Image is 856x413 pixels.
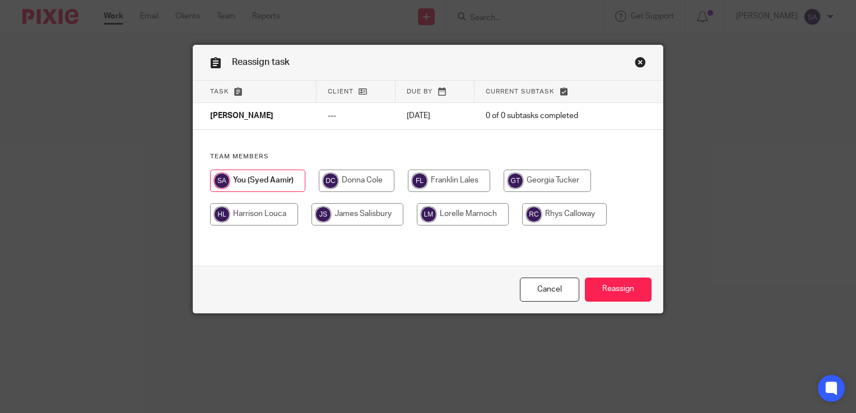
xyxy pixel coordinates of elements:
[585,278,652,302] input: Reassign
[328,110,384,121] p: ---
[328,88,353,95] span: Client
[474,103,620,130] td: 0 of 0 subtasks completed
[486,88,555,95] span: Current subtask
[232,58,290,67] span: Reassign task
[635,57,646,72] a: Close this dialog window
[210,112,273,120] span: [PERSON_NAME]
[407,88,432,95] span: Due by
[210,88,229,95] span: Task
[520,278,579,302] a: Close this dialog window
[407,110,463,121] p: [DATE]
[210,152,646,161] h4: Team members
